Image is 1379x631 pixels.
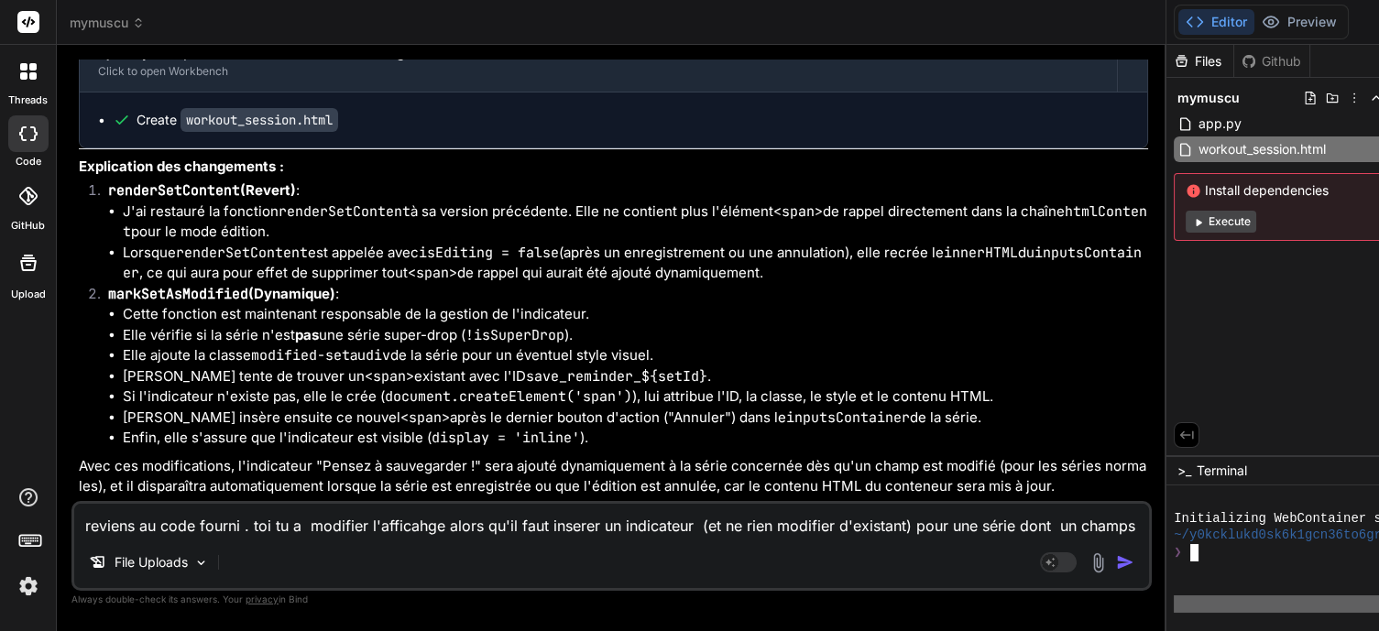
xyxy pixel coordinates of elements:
label: threads [8,92,48,108]
p: Always double-check its answers. Your in Bind [71,591,1152,608]
code: markSetAsModified [108,285,248,303]
img: icon [1116,553,1134,571]
code: display = 'inline' [432,429,580,447]
span: mymuscu [1177,89,1240,107]
span: mymuscu [70,14,145,32]
code: save_reminder_${setId} [526,367,707,386]
label: code [16,154,41,169]
div: Files [1166,52,1233,71]
li: [PERSON_NAME] insère ensuite ce nouvel après le dernier bouton d'action ("Annuler") dans le de la... [123,408,1148,429]
strong: pas [295,326,319,343]
strong: (Revert) [108,181,296,199]
span: ❯ [1174,544,1183,561]
p: : [108,284,1148,305]
span: Install dependencies [1186,181,1375,200]
code: modified-set [251,346,350,364]
button: Preview [1254,9,1344,35]
code: renderSetContent [176,244,308,262]
code: isEditing = false [419,244,559,262]
button: Execute [1186,211,1256,233]
div: Click to open Workbench [98,64,1099,79]
li: Lorsque est appelée avec (après un enregistrement ou une annulation), elle recrée le du , ce qui ... [123,243,1148,284]
code: workout_session.html [181,108,338,132]
code: div [366,346,390,364]
img: Pick Models [193,555,209,571]
code: inputsContainer [786,408,910,427]
code: <span> [400,408,450,427]
span: >_ [1177,462,1191,480]
li: Elle ajoute la classe au de la série pour un éventuel style visuel. [123,345,1148,366]
code: innerHTML [944,244,1018,262]
li: Si l'indicateur n'existe pas, elle le crée ( ), lui attribue l'ID, la classe, le style et le cont... [123,386,1148,408]
strong: Explication des changements : [79,158,284,175]
div: Github [1234,52,1309,71]
li: Enfin, elle s'assure que l'indicateur est visible ( ). [123,428,1148,449]
span: workout_session.html [1197,138,1328,160]
code: <span> [365,367,414,386]
label: Upload [11,287,46,302]
li: [PERSON_NAME] tente de trouver un existant avec l'ID . [123,366,1148,387]
button: Editor [1178,9,1254,35]
p: Avec ces modifications, l'indicateur "Pensez à sauvegarder !" sera ajouté dynamiquement à la séri... [79,456,1148,497]
button: Ajout dynamique de l'indicateur 'Pensez à sauvegarder !' dans workout_session.htmlClick to open W... [80,31,1117,92]
span: privacy [246,593,279,604]
span: app.py [1197,113,1243,135]
p: : [108,180,1148,201]
li: Elle vérifie si la série n'est une série super-drop ( ). [123,325,1148,346]
label: GitHub [11,218,45,234]
div: Create [137,111,338,129]
li: J'ai restauré la fonction à sa version précédente. Elle ne contient plus l'élément de rappel dire... [123,201,1148,243]
code: !isSuperDrop [465,326,564,344]
img: settings [13,571,44,602]
code: renderSetContent [279,202,410,221]
p: File Uploads [115,553,188,571]
code: document.createElement('span') [385,387,632,406]
code: renderSetContent [108,181,240,200]
li: Cette fonction est maintenant responsable de la gestion de l'indicateur. [123,304,1148,325]
code: <span> [773,202,823,221]
img: attachment [1088,552,1109,573]
strong: (Dynamique) [108,285,335,302]
code: <span> [408,264,457,282]
span: Terminal [1197,462,1247,480]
